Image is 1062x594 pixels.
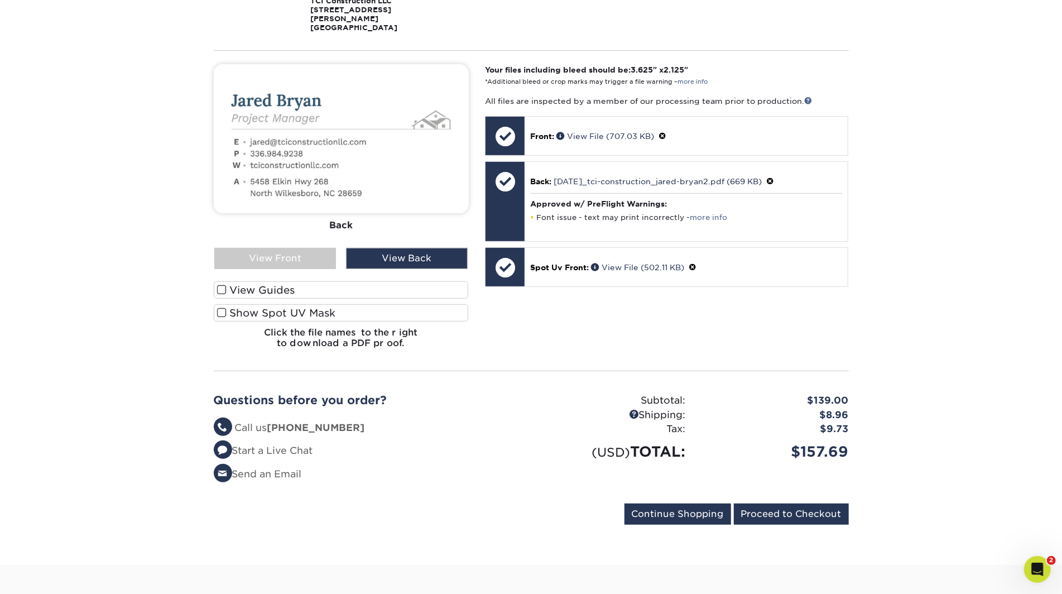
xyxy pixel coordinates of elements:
small: (USD) [592,445,631,459]
div: Shipping: [531,408,694,423]
h4: Approved w/ PreFlight Warnings: [530,199,842,208]
div: Back [214,213,469,238]
div: $9.73 [694,422,857,437]
a: more info [690,213,727,222]
strong: [PHONE_NUMBER] [267,422,365,433]
a: Start a Live Chat [214,445,313,456]
div: TOTAL: [531,441,694,462]
div: $157.69 [694,441,857,462]
input: Continue Shopping [624,504,731,525]
label: View Guides [214,281,469,299]
span: Spot Uv Front: [530,263,589,272]
input: Proceed to Checkout [734,504,849,525]
a: View File (707.03 KB) [556,132,654,141]
span: 2 [1047,556,1056,565]
small: *Additional bleed or crop marks may trigger a file warning – [485,78,708,85]
a: more info [677,78,708,85]
span: 3.625 [631,65,653,74]
h6: Click the file names to the right to download a PDF proof. [214,327,469,357]
a: View File (502.11 KB) [591,263,684,272]
span: Back: [530,177,551,186]
div: $8.96 [694,408,857,423]
a: [DATE]_tci-construction_jared-bryan2.pdf (669 KB) [554,177,762,186]
p: All files are inspected by a member of our processing team prior to production. [485,95,848,107]
span: 2.125 [664,65,684,74]
span: Front: [530,132,554,141]
div: View Back [346,248,468,269]
div: Subtotal: [531,394,694,408]
a: Send an Email [214,468,302,480]
div: Tax: [531,422,694,437]
li: Font issue - text may print incorrectly - [530,213,842,222]
li: Call us [214,421,523,435]
iframe: Intercom live chat [1024,556,1051,583]
strong: Your files including bleed should be: " x " [485,65,688,74]
div: $139.00 [694,394,857,408]
h2: Questions before you order? [214,394,523,407]
label: Show Spot UV Mask [214,304,469,322]
div: View Front [214,248,336,269]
